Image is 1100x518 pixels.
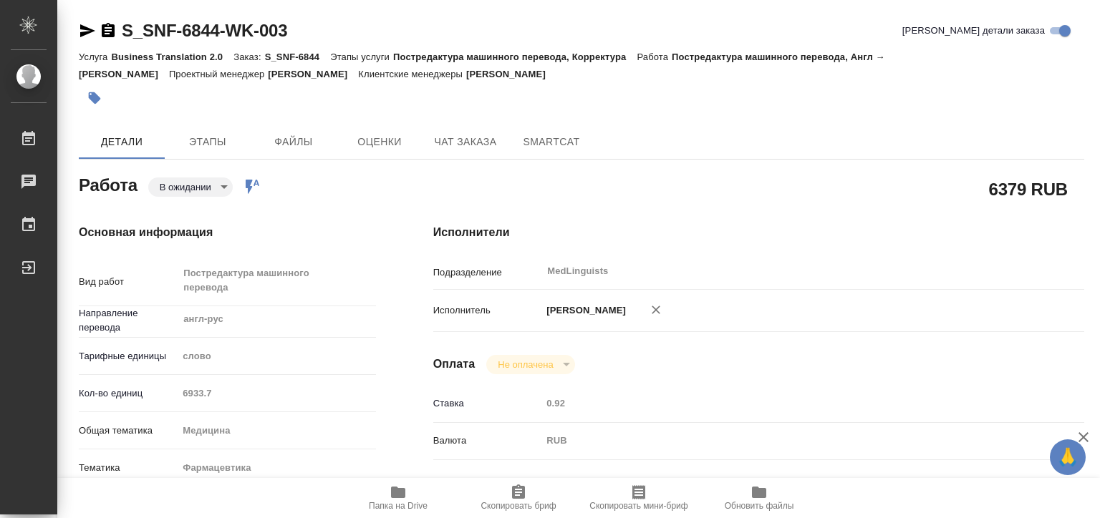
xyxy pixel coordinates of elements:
p: Направление перевода [79,306,178,335]
button: Добавить тэг [79,82,110,114]
p: [PERSON_NAME] [268,69,358,79]
p: Исполнитель [433,303,542,318]
button: Скопировать ссылку [100,22,117,39]
h4: Основная информация [79,224,376,241]
h4: Исполнители [433,224,1084,241]
span: Скопировать мини-бриф [589,501,687,511]
div: Фармацевтика [178,456,375,480]
button: Обновить файлы [699,478,819,518]
h2: 6379 RUB [989,177,1068,201]
p: Заказ: [233,52,264,62]
p: Проектный менеджер [169,69,268,79]
div: В ожидании [148,177,233,197]
p: Business Translation 2.0 [111,52,233,62]
p: S_SNF-6844 [265,52,331,62]
p: Общая тематика [79,424,178,438]
span: [PERSON_NAME] детали заказа [902,24,1045,38]
h4: Оплата [433,356,476,373]
p: Валюта [433,434,542,448]
button: 🙏 [1050,439,1086,475]
span: Обновить файлы [725,501,794,511]
p: Тарифные единицы [79,349,178,363]
span: Файлы [259,133,328,151]
div: В ожидании [486,355,574,374]
p: [PERSON_NAME] [466,69,556,79]
h2: Работа [79,171,137,197]
p: Ставка [433,396,542,411]
p: Клиентские менеджеры [358,69,466,79]
span: Папка на Drive [369,501,428,511]
p: Работа [637,52,672,62]
div: RUB [541,429,1030,453]
input: Пустое поле [178,383,375,404]
p: Кол-во единиц [79,386,178,401]
button: Скопировать ссылку для ЯМессенджера [79,22,96,39]
p: Постредактура машинного перевода, Корректура [393,52,637,62]
span: Скопировать бриф [481,501,556,511]
button: В ожидании [155,181,216,193]
button: Скопировать бриф [458,478,579,518]
span: Чат заказа [431,133,500,151]
span: SmartCat [517,133,586,151]
a: S_SNF-6844-WK-003 [122,21,287,40]
p: Подразделение [433,265,542,280]
span: Этапы [173,133,242,151]
p: Тематика [79,461,178,475]
span: 🙏 [1056,442,1080,472]
p: Услуга [79,52,111,62]
p: Вид работ [79,275,178,289]
button: Не оплачена [493,358,557,371]
button: Скопировать мини-бриф [579,478,699,518]
span: Детали [87,133,156,151]
input: Пустое поле [541,393,1030,414]
span: Оценки [345,133,414,151]
div: слово [178,344,375,368]
button: Папка на Drive [338,478,458,518]
div: Медицина [178,419,375,443]
p: [PERSON_NAME] [541,303,626,318]
p: Этапы услуги [330,52,393,62]
button: Удалить исполнителя [640,294,672,326]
